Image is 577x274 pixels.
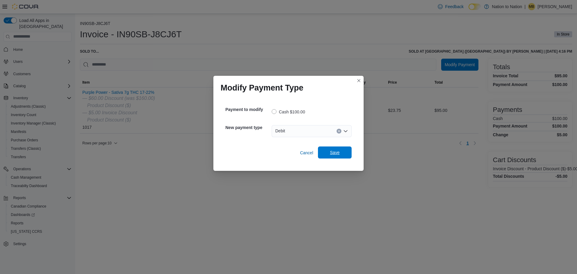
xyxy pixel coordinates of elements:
[318,146,352,159] button: Save
[300,150,313,156] span: Cancel
[221,83,304,93] h1: Modify Payment Type
[288,128,288,135] input: Accessible screen reader label
[298,147,316,159] button: Cancel
[275,127,285,134] span: Debit
[355,77,362,84] button: Closes this modal window
[330,149,340,155] span: Save
[272,108,305,115] label: Cash $100.00
[337,129,341,134] button: Clear input
[225,122,270,134] h5: New payment type
[343,129,348,134] button: Open list of options
[225,103,270,115] h5: Payment to modify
